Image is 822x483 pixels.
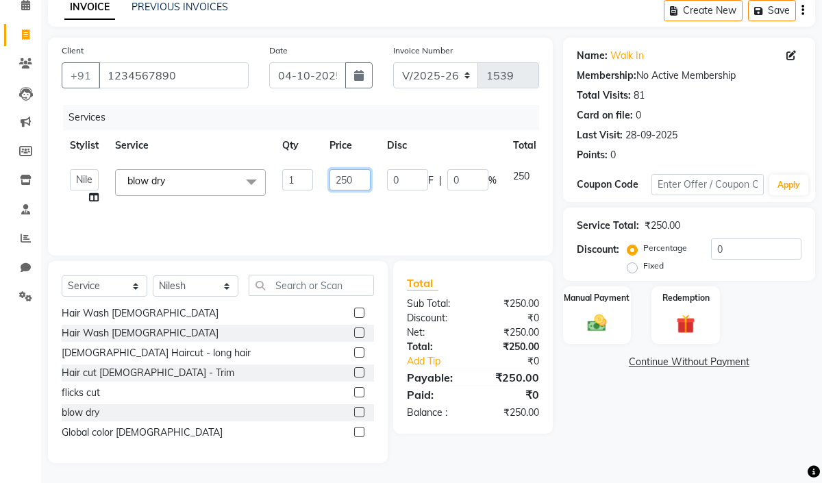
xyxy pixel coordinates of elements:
img: _cash.svg [582,312,612,334]
div: 0 [636,108,641,123]
div: ₹250.00 [473,297,549,311]
div: 0 [610,148,616,162]
div: Coupon Code [577,177,651,192]
a: Walk In [610,49,644,63]
span: F [428,173,434,188]
label: Manual Payment [564,292,630,304]
div: Hair Wash [DEMOGRAPHIC_DATA] [62,306,219,321]
div: Last Visit: [577,128,623,143]
label: Invoice Number [393,45,453,57]
div: Total: [397,340,473,354]
button: Apply [769,175,808,195]
div: Balance : [397,406,473,420]
div: ₹250.00 [473,325,549,340]
span: % [488,173,497,188]
div: No Active Membership [577,69,801,83]
div: Paid: [397,386,473,403]
a: Add Tip [397,354,486,369]
div: Discount: [577,243,619,257]
th: Stylist [62,130,107,161]
span: | [439,173,442,188]
div: flicks cut [62,386,100,400]
div: Global color [DEMOGRAPHIC_DATA] [62,425,223,440]
div: 28-09-2025 [625,128,677,143]
div: ₹0 [486,354,549,369]
div: ₹250.00 [473,340,549,354]
th: Price [321,130,379,161]
img: _gift.svg [671,312,701,336]
div: Card on file: [577,108,633,123]
div: blow dry [62,406,99,420]
div: Total Visits: [577,88,631,103]
div: ₹250.00 [473,406,549,420]
div: [DEMOGRAPHIC_DATA] Haircut - long hair [62,346,251,360]
button: +91 [62,62,100,88]
th: Disc [379,130,505,161]
span: blow dry [127,175,165,187]
div: Payable: [397,369,473,386]
div: Membership: [577,69,636,83]
div: ₹250.00 [645,219,680,233]
label: Percentage [643,242,687,254]
a: x [165,175,171,187]
th: Total [505,130,545,161]
div: Sub Total: [397,297,473,311]
div: Points: [577,148,608,162]
div: ₹250.00 [473,369,549,386]
label: Redemption [662,292,710,304]
div: Name: [577,49,608,63]
label: Client [62,45,84,57]
input: Search by Name/Mobile/Email/Code [99,62,249,88]
div: Service Total: [577,219,639,233]
label: Fixed [643,260,664,272]
label: Date [269,45,288,57]
div: Hair cut [DEMOGRAPHIC_DATA] - Trim [62,366,234,380]
a: PREVIOUS INVOICES [132,1,228,13]
a: Continue Without Payment [566,355,812,369]
div: Net: [397,325,473,340]
div: Hair Wash [DEMOGRAPHIC_DATA] [62,326,219,340]
span: 250 [513,170,530,182]
div: Services [63,105,549,130]
th: Service [107,130,274,161]
div: Discount: [397,311,473,325]
th: Qty [274,130,321,161]
div: 81 [634,88,645,103]
input: Search or Scan [249,275,374,296]
div: ₹0 [473,311,549,325]
span: Total [407,276,438,290]
div: ₹0 [473,386,549,403]
input: Enter Offer / Coupon Code [651,174,764,195]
